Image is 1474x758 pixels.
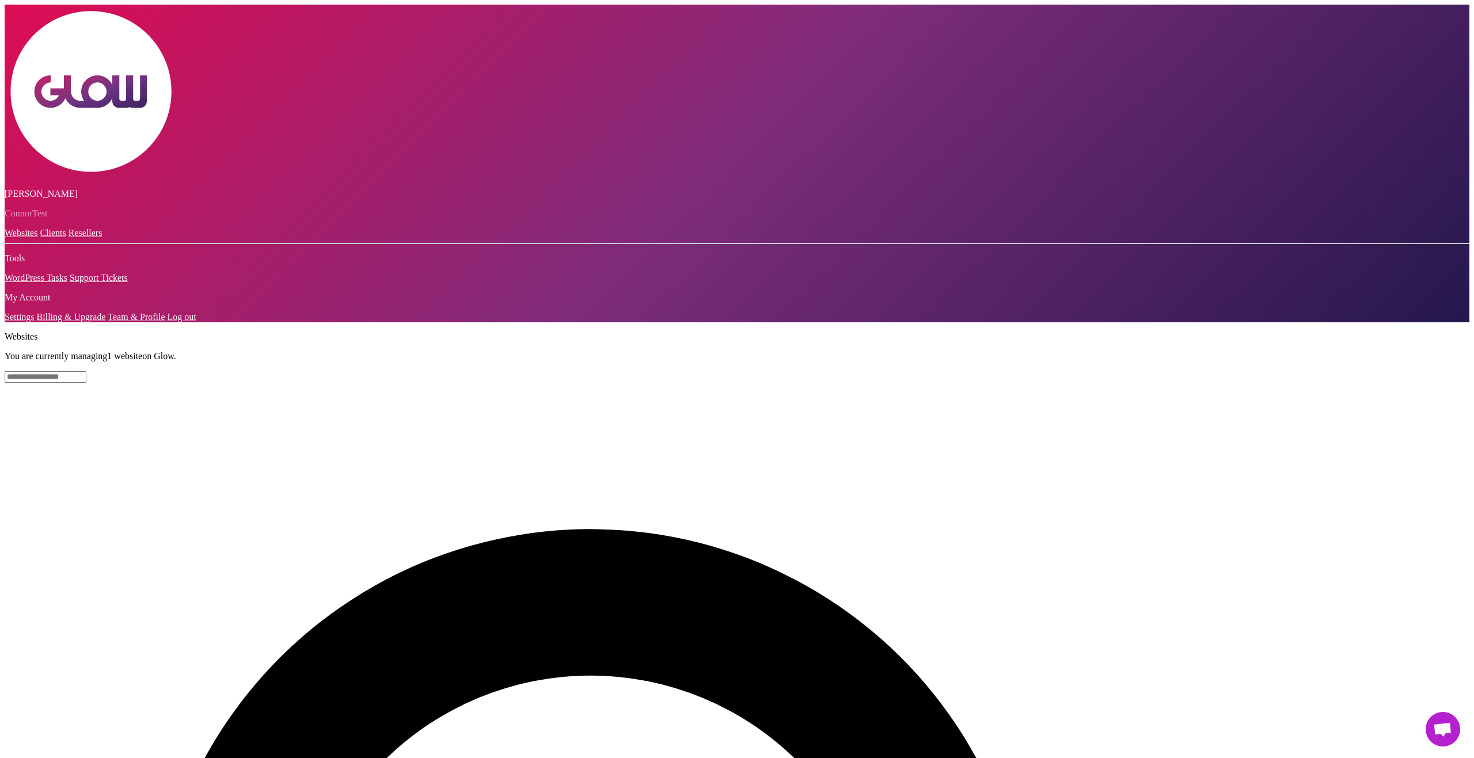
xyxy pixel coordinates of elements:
a: Settings [5,312,35,322]
a: Resellers [69,228,102,238]
a: Clients [40,228,66,238]
a: WordPress Tasks [5,273,67,283]
a: Websites [5,228,37,238]
a: Support Tickets [70,273,128,283]
a: Team & Profile [108,312,165,322]
p: Websites [5,332,1469,342]
a: Billing & Upgrade [37,312,106,322]
p: Tools [5,253,1469,264]
p: My Account [5,292,1469,303]
p: [PERSON_NAME] [5,189,1469,199]
a: Log out [168,312,196,322]
span: 1 website [107,351,142,361]
p: You are currently managing on Glow. [5,351,1469,361]
a: Open chat [1426,712,1460,746]
p: ConnorTest [5,208,1469,219]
